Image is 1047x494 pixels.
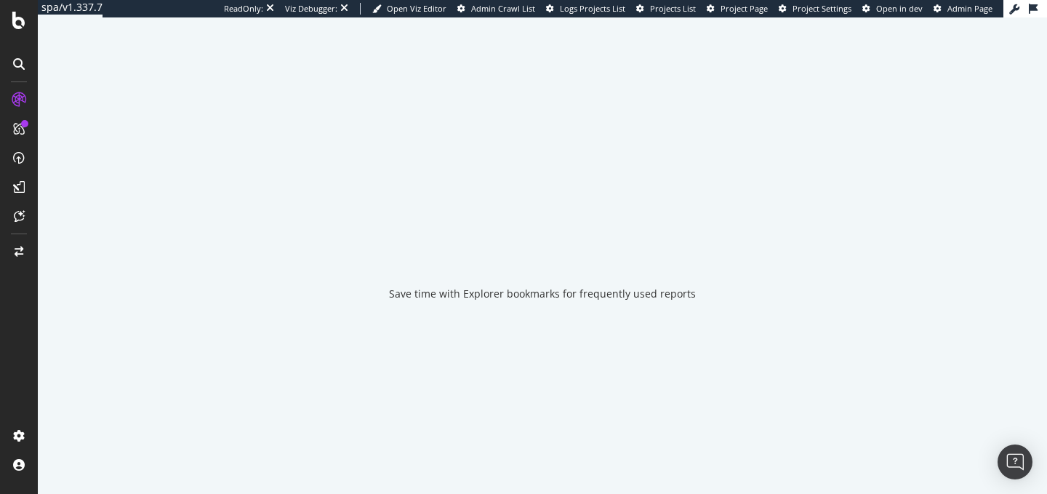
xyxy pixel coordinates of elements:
div: Viz Debugger: [285,3,337,15]
span: Admin Page [947,3,992,14]
a: Logs Projects List [546,3,625,15]
span: Admin Crawl List [471,3,535,14]
a: Admin Crawl List [457,3,535,15]
a: Project Settings [779,3,851,15]
a: Open Viz Editor [372,3,446,15]
div: ReadOnly: [224,3,263,15]
span: Logs Projects List [560,3,625,14]
a: Project Page [707,3,768,15]
a: Open in dev [862,3,923,15]
a: Projects List [636,3,696,15]
div: Open Intercom Messenger [998,445,1032,479]
span: Project Settings [793,3,851,14]
div: Save time with Explorer bookmarks for frequently used reports [389,287,696,301]
span: Open Viz Editor [387,3,446,14]
span: Open in dev [876,3,923,14]
span: Project Page [721,3,768,14]
a: Admin Page [934,3,992,15]
span: Projects List [650,3,696,14]
div: animation [490,211,595,263]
